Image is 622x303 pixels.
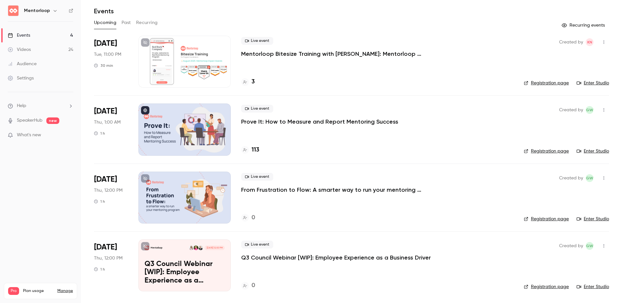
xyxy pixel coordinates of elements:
h6: Mentorloop [24,7,50,14]
h4: 0 [252,281,255,290]
span: Live event [241,241,273,248]
div: 30 min [94,63,113,68]
div: Aug 19 Tue, 2:00 PM (Europe/London) [94,36,128,88]
a: Mentorloop Bitesize Training with [PERSON_NAME]: Mentorloop Impact Awards [241,50,436,58]
a: 3 [241,78,255,86]
a: Enter Studio [577,80,609,86]
span: Thu, 12:00 PM [94,187,123,194]
a: Prove It: How to Measure and Report Mentoring Success [241,118,398,126]
div: Aug 21 Thu, 1:00 AM (Australia/Melbourne) [94,103,128,155]
span: Created by [559,106,583,114]
span: Grace Winstanley [586,242,593,250]
button: Recurring events [559,20,609,30]
span: [DATE] [94,242,117,252]
p: Q3 Council Webinar [WIP]: Employee Experience as a Business Driver [145,260,225,285]
button: Upcoming [94,18,116,28]
div: 1 h [94,131,105,136]
div: Settings [8,75,34,81]
p: Mentorloop [151,246,162,249]
span: KN [587,38,592,46]
a: Registration page [524,148,569,154]
a: Registration page [524,216,569,222]
span: GW [586,106,593,114]
span: Created by [559,38,583,46]
img: Michael Werle [198,246,203,250]
span: Live event [241,37,273,45]
a: Registration page [524,284,569,290]
div: 1 h [94,199,105,204]
a: Enter Studio [577,148,609,154]
img: Mentorloop [8,6,18,16]
span: [DATE] [94,38,117,49]
span: [DATE] 12:00 PM [205,246,224,250]
span: new [46,117,59,124]
span: Created by [559,242,583,250]
span: Thu, 1:00 AM [94,119,121,126]
a: SpeakerHub [17,117,42,124]
img: Heidi Holmes [189,246,194,250]
span: Created by [559,174,583,182]
h4: 0 [252,213,255,222]
button: Recurring [136,18,158,28]
span: [DATE] [94,106,117,116]
h1: Events [94,7,114,15]
a: 113 [241,146,259,154]
div: Sep 4 Thu, 12:00 PM (Australia/Melbourne) [94,172,128,224]
span: Tue, 11:00 PM [94,51,121,58]
h4: 113 [252,146,259,154]
span: GW [586,242,593,250]
a: Q3 Council Webinar [WIP]: Employee Experience as a Business Driver [241,254,431,261]
span: Thu, 12:00 PM [94,255,123,261]
a: 0 [241,213,255,222]
span: Grace Winstanley [586,106,593,114]
a: Registration page [524,80,569,86]
a: Enter Studio [577,284,609,290]
span: Plan usage [23,288,53,294]
div: Events [8,32,30,39]
img: Lainie Tayler [194,246,198,250]
span: Help [17,103,26,109]
a: 0 [241,281,255,290]
div: Videos [8,46,31,53]
span: Kristin Nankervis [586,38,593,46]
button: Past [122,18,131,28]
div: Sep 25 Thu, 12:00 PM (Australia/Melbourne) [94,239,128,291]
a: Enter Studio [577,216,609,222]
span: Live event [241,173,273,181]
a: Q3 Council Webinar [WIP]: Employee Experience as a Business DriverMentorloopMichael WerleLainie T... [138,239,231,291]
span: Pro [8,287,19,295]
span: [DATE] [94,174,117,185]
div: Audience [8,61,37,67]
span: Grace Winstanley [586,174,593,182]
h4: 3 [252,78,255,86]
li: help-dropdown-opener [8,103,73,109]
span: What's new [17,132,41,139]
div: 1 h [94,267,105,272]
a: From Frustration to Flow: A smarter way to run your mentoring program (APAC) [241,186,436,194]
span: Live event [241,105,273,113]
span: GW [586,174,593,182]
a: Manage [57,288,73,294]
